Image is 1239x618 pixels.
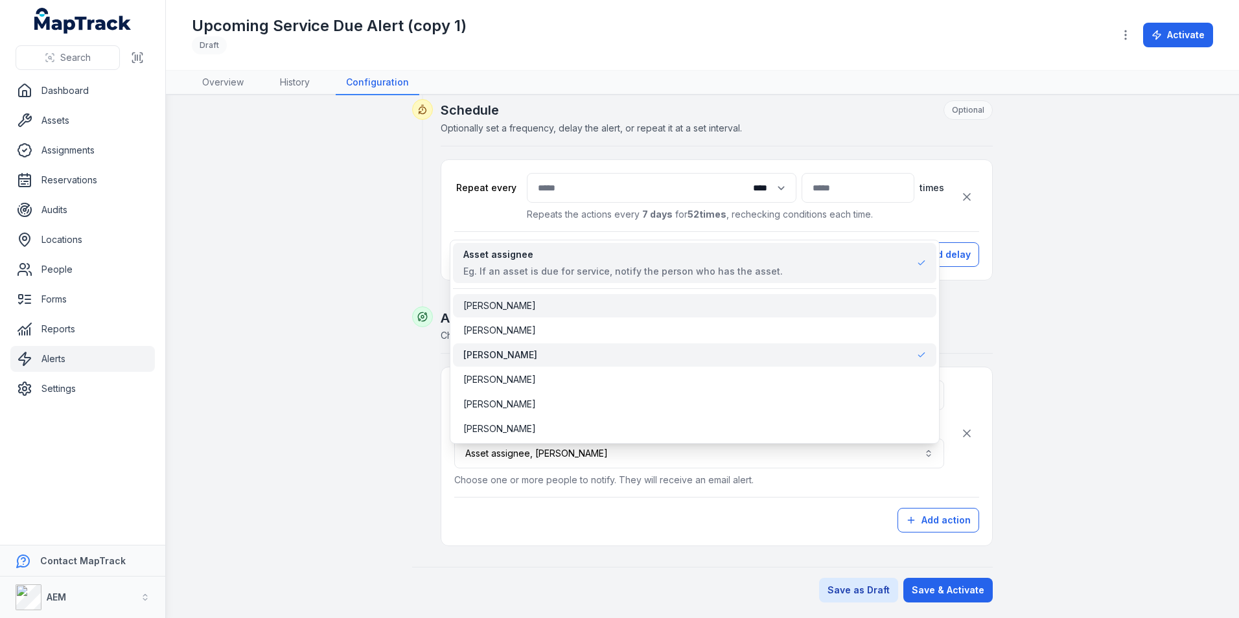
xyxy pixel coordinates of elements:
span: [PERSON_NAME] [463,349,537,361]
span: [PERSON_NAME] [463,373,536,386]
div: Asset assignee, [PERSON_NAME] [450,240,940,444]
button: Asset assignee, [PERSON_NAME] [454,439,944,468]
div: Asset assignee [463,248,783,261]
span: [PERSON_NAME] [463,422,536,435]
span: [PERSON_NAME] [463,324,536,337]
div: Eg. If an asset is due for service, notify the person who has the asset. [463,265,783,278]
span: [PERSON_NAME] [463,398,536,411]
span: [PERSON_NAME] [463,299,536,312]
